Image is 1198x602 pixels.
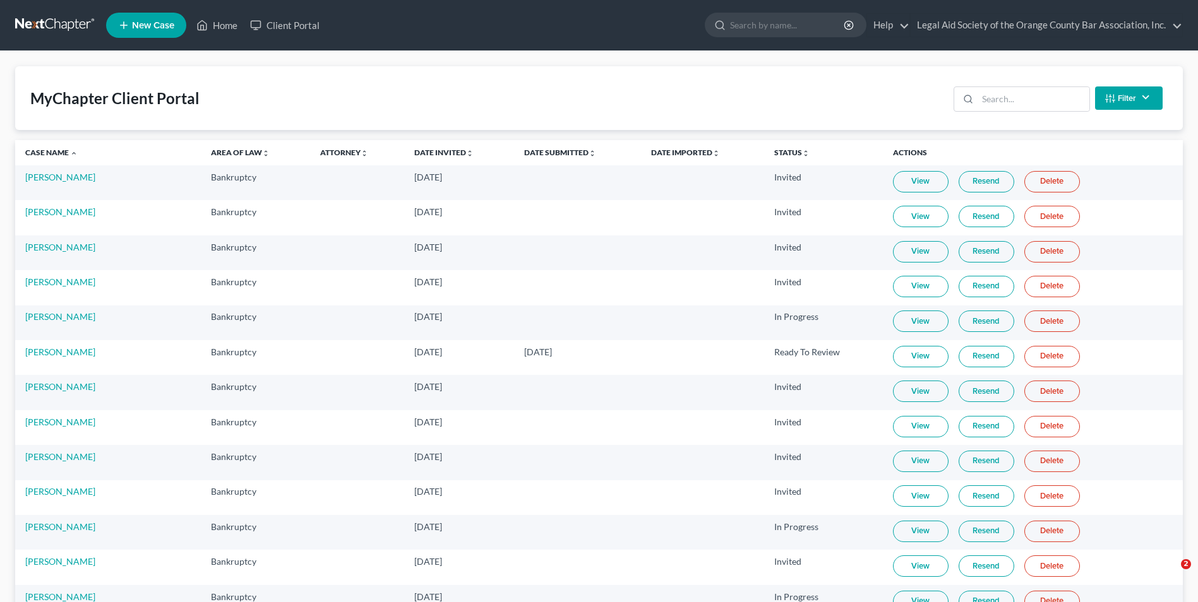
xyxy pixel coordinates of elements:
span: [DATE] [414,276,442,287]
span: New Case [132,21,174,30]
a: Delete [1024,206,1080,227]
td: Bankruptcy [201,340,310,375]
a: [PERSON_NAME] [25,486,95,497]
a: Resend [959,171,1014,192]
a: Delete [1024,171,1080,192]
a: [PERSON_NAME] [25,172,95,182]
td: Invited [764,445,883,480]
td: Ready To Review [764,340,883,375]
a: Home [190,14,244,37]
i: expand_less [70,150,78,157]
a: [PERSON_NAME] [25,381,95,392]
a: Statusunfold_more [774,148,810,157]
a: View [893,416,949,437]
a: Case Name expand_less [25,148,78,157]
td: Bankruptcy [201,270,310,305]
a: View [893,346,949,367]
a: View [893,521,949,542]
a: Delete [1024,416,1080,437]
a: Resend [959,555,1014,577]
a: [PERSON_NAME] [25,276,95,287]
td: In Progress [764,305,883,340]
a: Help [867,14,909,37]
td: Bankruptcy [201,235,310,270]
a: Delete [1024,451,1080,472]
a: Resend [959,521,1014,542]
a: Delete [1024,521,1080,542]
td: Bankruptcy [201,550,310,584]
a: Attorneyunfold_more [320,148,368,157]
td: Bankruptcy [201,445,310,480]
td: In Progress [764,515,883,550]
a: Delete [1024,276,1080,297]
span: [DATE] [414,346,442,357]
td: Invited [764,235,883,270]
a: Resend [959,310,1014,332]
a: Delete [1024,555,1080,577]
span: [DATE] [414,206,442,217]
button: Filter [1095,86,1163,110]
a: Resend [959,416,1014,437]
span: 2 [1181,559,1191,569]
td: Invited [764,480,883,515]
a: Date Invitedunfold_more [414,148,474,157]
i: unfold_more [361,150,368,157]
span: [DATE] [414,242,442,252]
i: unfold_more [589,150,596,157]
span: [DATE] [414,486,442,497]
span: [DATE] [414,416,442,427]
td: Invited [764,550,883,584]
a: Resend [959,206,1014,227]
a: View [893,276,949,297]
input: Search... [978,87,1089,111]
a: Delete [1024,381,1080,402]
a: [PERSON_NAME] [25,206,95,217]
td: Bankruptcy [201,410,310,445]
a: Delete [1024,241,1080,263]
a: Resend [959,241,1014,263]
a: Resend [959,346,1014,367]
i: unfold_more [466,150,474,157]
td: Bankruptcy [201,515,310,550]
a: View [893,206,949,227]
iframe: Intercom live chat [1155,559,1185,589]
a: View [893,310,949,332]
a: Legal Aid Society of the Orange County Bar Association, Inc. [911,14,1182,37]
a: [PERSON_NAME] [25,521,95,532]
a: [PERSON_NAME] [25,311,95,322]
a: Resend [959,485,1014,507]
a: Delete [1024,485,1080,507]
span: [DATE] [414,591,442,602]
i: unfold_more [262,150,270,157]
i: unfold_more [712,150,720,157]
th: Actions [883,140,1183,165]
td: Bankruptcy [201,375,310,410]
span: [DATE] [414,521,442,532]
span: [DATE] [414,311,442,322]
a: Resend [959,451,1014,472]
i: unfold_more [802,150,810,157]
a: [PERSON_NAME] [25,416,95,427]
a: Resend [959,381,1014,402]
a: Area of Lawunfold_more [211,148,270,157]
td: Bankruptcy [201,480,310,515]
span: [DATE] [414,556,442,567]
a: [PERSON_NAME] [25,242,95,252]
a: Delete [1024,310,1080,332]
td: Bankruptcy [201,305,310,340]
a: [PERSON_NAME] [25,556,95,567]
a: Date Submittedunfold_more [524,148,596,157]
a: View [893,241,949,263]
a: Date Importedunfold_more [651,148,720,157]
td: Invited [764,200,883,235]
td: Invited [764,375,883,410]
span: [DATE] [414,451,442,462]
span: [DATE] [414,172,442,182]
a: View [893,451,949,472]
td: Bankruptcy [201,200,310,235]
span: [DATE] [414,381,442,392]
a: [PERSON_NAME] [25,451,95,462]
td: Invited [764,410,883,445]
td: Invited [764,165,883,200]
td: Bankruptcy [201,165,310,200]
